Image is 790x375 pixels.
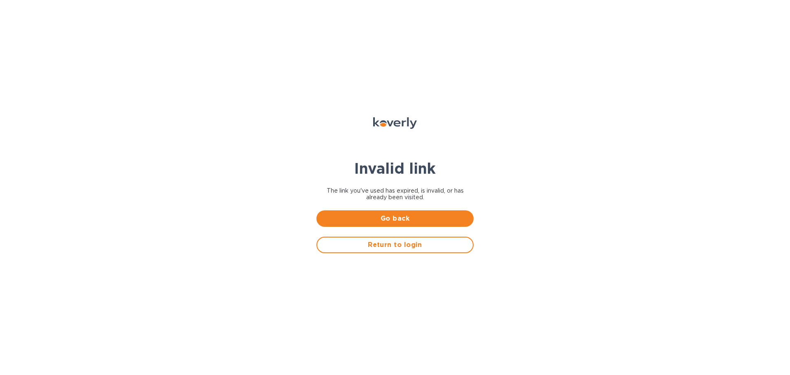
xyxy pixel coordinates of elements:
[354,159,436,177] b: Invalid link
[316,210,474,227] button: Go back
[316,237,474,253] button: Return to login
[323,214,467,224] span: Go back
[324,240,466,250] span: Return to login
[373,117,417,129] img: Koverly
[316,187,474,200] span: The link you've used has expired, is invalid, or has already been visited.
